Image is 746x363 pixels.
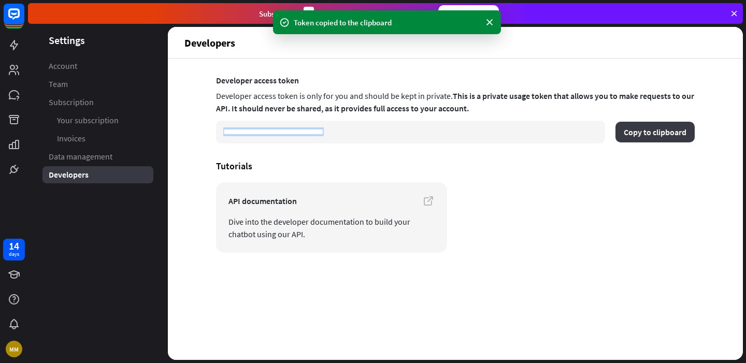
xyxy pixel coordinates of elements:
[304,7,314,21] div: 3
[216,160,695,172] h4: Tutorials
[228,195,435,207] span: API documentation
[216,75,695,85] label: Developer access token
[28,33,168,47] header: Settings
[49,97,94,108] span: Subscription
[3,239,25,260] a: 14 days
[8,4,39,35] button: Open LiveChat chat widget
[49,151,112,162] span: Data management
[49,79,68,90] span: Team
[216,182,447,253] a: API documentation Dive into the developer documentation to build your chatbot using our API.
[49,61,77,71] span: Account
[57,133,85,144] span: Invoices
[9,251,19,258] div: days
[259,7,430,21] div: Subscribe in days to get your first month for $1
[31,3,41,12] div: new message indicator
[168,27,743,58] header: Developers
[216,91,694,113] span: This is a private usage token that allows you to make requests to our API. It should never be sha...
[42,130,153,147] a: Invoices
[9,241,19,251] div: 14
[42,57,153,75] a: Account
[42,76,153,93] a: Team
[42,94,153,111] a: Subscription
[42,148,153,165] a: Data management
[49,169,89,180] span: Developers
[57,115,119,126] span: Your subscription
[42,112,153,129] a: Your subscription
[615,122,695,142] button: Copy to clipboard
[216,88,695,119] div: Developer access token is only for you and should be kept in private.
[6,341,22,357] div: MM
[294,17,480,28] div: Token copied to the clipboard
[438,5,499,22] div: Subscribe now
[228,215,435,240] span: Dive into the developer documentation to build your chatbot using our API.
